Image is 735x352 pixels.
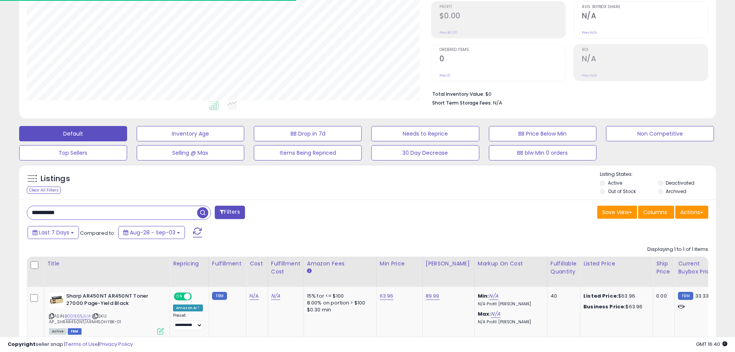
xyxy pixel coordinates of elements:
[582,73,597,78] small: Prev: N/A
[191,293,203,300] span: OFF
[600,171,715,178] p: Listing States:
[49,293,164,334] div: ASIN:
[638,206,674,219] button: Columns
[666,180,694,186] label: Deactivated
[380,260,419,268] div: Min Price
[439,73,450,78] small: Prev: 0
[371,145,479,160] button: 30 Day Decrease
[39,229,69,236] span: Last 7 Days
[493,99,502,106] span: N/A
[47,260,167,268] div: Title
[49,328,67,335] span: All listings currently available for purchase on Amazon
[643,208,667,216] span: Columns
[19,145,127,160] button: Top Sellers
[371,126,479,141] button: Needs to Reprice
[65,313,91,319] a: B001E65JUA
[583,303,647,310] div: $63.96
[478,301,541,307] p: N/A Profit [PERSON_NAME]
[432,89,702,98] li: $0
[426,260,471,268] div: [PERSON_NAME]
[8,341,36,348] strong: Copyright
[80,229,115,237] span: Compared to:
[307,268,312,275] small: Amazon Fees.
[380,292,394,300] a: 63.96
[583,292,618,300] b: Listed Price:
[489,145,597,160] button: BB blw Min 0 orders
[582,48,708,52] span: ROI
[250,292,259,300] a: N/A
[68,328,82,335] span: FBM
[608,188,636,195] label: Out of Stock
[439,11,565,22] h2: $0.00
[173,305,203,311] div: Amazon AI *
[173,313,203,330] div: Preset:
[675,206,708,219] button: Actions
[254,126,362,141] button: BB Drop in 7d
[597,206,637,219] button: Save View
[583,260,650,268] div: Listed Price
[678,292,693,300] small: FBM
[307,300,371,306] div: 8.00% on portion > $100
[583,303,626,310] b: Business Price:
[439,54,565,65] h2: 0
[8,341,133,348] div: seller snap | |
[439,5,565,9] span: Profit
[215,206,245,219] button: Filters
[695,292,709,300] span: 33.33
[99,341,133,348] a: Privacy Policy
[175,293,184,300] span: ON
[118,226,185,239] button: Aug-28 - Sep-03
[27,187,61,194] div: Clear All Filters
[432,100,492,106] b: Short Term Storage Fees:
[19,126,127,141] button: Default
[478,260,544,268] div: Markup on Cost
[582,5,708,9] span: Avg. Buybox Share
[66,293,159,309] b: Sharp AR450NT AR450NT Toner 27000 Page-Yield Black
[432,91,484,97] b: Total Inventory Value:
[41,174,70,184] h5: Listings
[478,319,541,325] p: N/A Profit [PERSON_NAME]
[582,30,597,35] small: Prev: N/A
[678,260,717,276] div: Current Buybox Price
[583,293,647,300] div: $63.96
[49,293,64,308] img: 41idL3RmyfL._SL40_.jpg
[606,126,714,141] button: Non Competitive
[696,341,727,348] span: 2025-09-12 16:40 GMT
[439,48,565,52] span: Ordered Items
[426,292,439,300] a: 89.99
[647,246,708,253] div: Displaying 1 to 1 of 1 items
[65,341,98,348] a: Terms of Use
[550,260,577,276] div: Fulfillable Quantity
[478,292,489,300] b: Min:
[582,11,708,22] h2: N/A
[137,126,245,141] button: Inventory Age
[491,310,500,318] a: N/A
[137,145,245,160] button: Selling @ Max
[271,292,280,300] a: N/A
[550,293,574,300] div: 40
[608,180,622,186] label: Active
[478,310,491,318] b: Max:
[666,188,686,195] label: Archived
[49,313,121,324] span: | SKU: AP_SHRAR450NT/ARM450HYBK-01
[489,292,498,300] a: N/A
[212,292,227,300] small: FBM
[307,260,373,268] div: Amazon Fees
[212,260,243,268] div: Fulfillment
[656,293,669,300] div: 0.00
[254,145,362,160] button: Items Being Repriced
[307,306,371,313] div: $0.30 min
[582,54,708,65] h2: N/A
[271,260,301,276] div: Fulfillment Cost
[250,260,265,268] div: Cost
[439,30,457,35] small: Prev: $0.00
[307,293,371,300] div: 15% for <= $100
[489,126,597,141] button: BB Price Below Min
[474,257,547,287] th: The percentage added to the cost of goods (COGS) that forms the calculator for Min & Max prices.
[173,260,206,268] div: Repricing
[656,260,671,276] div: Ship Price
[28,226,79,239] button: Last 7 Days
[130,229,175,236] span: Aug-28 - Sep-03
